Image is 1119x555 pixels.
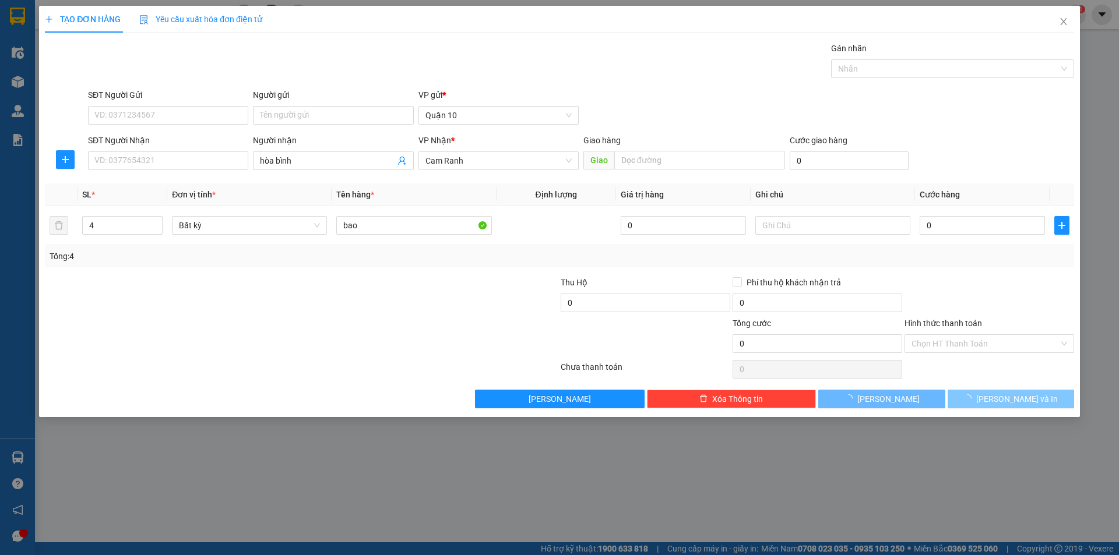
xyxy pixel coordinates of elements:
input: Dọc đường [614,151,785,169]
button: [PERSON_NAME] [475,390,645,408]
span: [PERSON_NAME] [529,393,591,405]
span: [PERSON_NAME] và In [976,393,1058,405]
div: Chưa thanh toán [559,360,731,381]
span: VP Nhận [418,136,451,145]
span: Cước hàng [920,190,960,199]
input: Ghi Chú [755,216,910,235]
label: Hình thức thanh toán [905,319,982,328]
label: Gán nhãn [831,44,867,53]
span: Tên hàng [336,190,374,199]
span: [PERSON_NAME] [857,393,920,405]
b: Hòa [GEOGRAPHIC_DATA] [15,75,59,150]
button: plus [1054,216,1069,235]
button: plus [56,150,75,169]
input: Cước giao hàng [790,151,909,170]
span: Định lượng [536,190,577,199]
button: deleteXóa Thông tin [647,390,817,408]
img: icon [139,15,149,24]
button: delete [50,216,68,235]
div: Tổng: 4 [50,250,432,263]
input: VD: Bàn, Ghế [336,216,491,235]
div: Người nhận [253,134,413,147]
span: loading [844,394,857,402]
span: user-add [397,156,407,165]
span: Giao hàng [583,136,621,145]
span: TẠO ĐƠN HÀNG [45,15,121,24]
span: Cam Ranh [425,152,572,169]
span: Xóa Thông tin [712,393,763,405]
button: [PERSON_NAME] [818,390,945,408]
span: Yêu cầu xuất hóa đơn điện tử [139,15,262,24]
span: Thu Hộ [561,278,587,287]
span: Quận 10 [425,107,572,124]
div: Người gửi [253,89,413,101]
span: loading [963,394,976,402]
span: Đơn vị tính [172,190,216,199]
label: Cước giao hàng [790,136,847,145]
span: Bất kỳ [179,217,320,234]
b: Gửi khách hàng [72,17,115,72]
span: Tổng cước [733,319,771,328]
li: (c) 2017 [98,55,160,70]
span: close [1059,17,1068,26]
button: [PERSON_NAME] và In [948,390,1074,408]
span: Giá trị hàng [621,190,664,199]
input: 0 [621,216,746,235]
span: plus [57,155,74,164]
span: plus [45,15,53,23]
button: Close [1047,6,1080,38]
b: [DOMAIN_NAME] [98,44,160,54]
div: VP gửi [418,89,579,101]
span: delete [699,394,708,404]
img: logo.jpg [126,15,154,43]
span: SL [82,190,92,199]
span: Giao [583,151,614,169]
span: Phí thu hộ khách nhận trả [742,276,846,289]
div: SĐT Người Nhận [88,134,248,147]
div: SĐT Người Gửi [88,89,248,101]
span: plus [1055,221,1069,230]
th: Ghi chú [751,183,915,206]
